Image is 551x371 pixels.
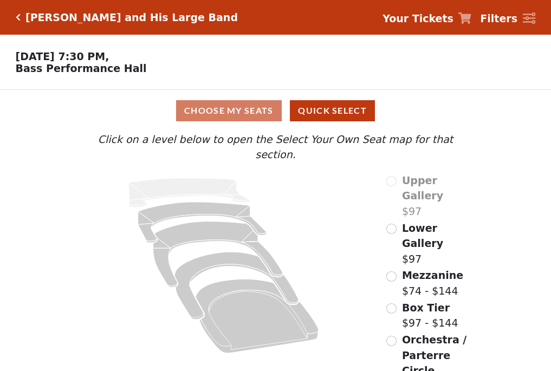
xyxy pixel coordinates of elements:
[402,269,463,281] span: Mezzanine
[480,11,535,27] a: Filters
[402,174,443,202] span: Upper Gallery
[402,300,458,331] label: $97 - $144
[16,14,21,21] a: Click here to go back to filters
[402,302,450,314] span: Box Tier
[402,173,475,219] label: $97
[138,202,267,243] path: Lower Gallery - Seats Available: 188
[402,222,443,250] span: Lower Gallery
[25,11,238,24] h5: [PERSON_NAME] and His Large Band
[129,178,250,207] path: Upper Gallery - Seats Available: 0
[196,279,319,353] path: Orchestra / Parterre Circle - Seats Available: 17
[480,12,517,24] strong: Filters
[402,268,463,298] label: $74 - $144
[402,220,475,267] label: $97
[290,100,375,121] button: Quick Select
[76,132,474,162] p: Click on a level below to open the Select Your Own Seat map for that section.
[383,12,453,24] strong: Your Tickets
[383,11,471,27] a: Your Tickets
